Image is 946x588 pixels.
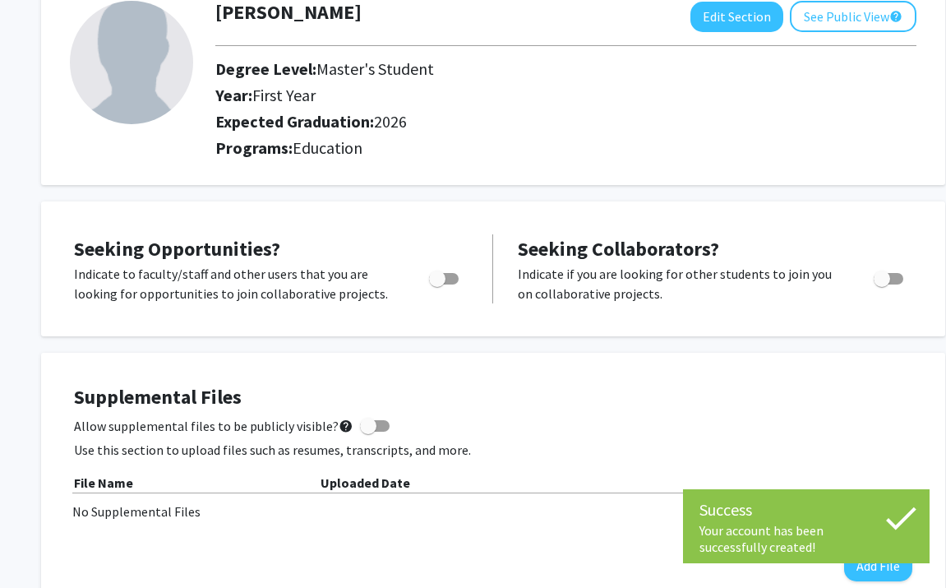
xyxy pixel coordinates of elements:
[699,498,913,522] div: Success
[690,2,783,32] button: Edit Section
[215,86,775,105] h2: Year:
[215,138,916,158] h2: Programs:
[518,264,842,303] p: Indicate if you are looking for other students to join you on collaborative projects.
[422,264,468,289] div: Toggle
[518,236,719,262] span: Seeking Collaborators?
[316,58,434,79] span: Master's Student
[74,475,133,491] b: File Name
[74,264,398,303] p: Indicate to faculty/staff and other users that you are looking for opportunities to join collabor...
[293,137,362,158] span: Education
[215,112,775,132] h2: Expected Graduation:
[339,416,353,436] mat-icon: help
[74,440,912,460] p: Use this section to upload files such as resumes, transcripts, and more.
[74,386,912,410] h4: Supplemental Files
[70,1,193,124] img: Profile Picture
[215,1,362,25] h1: [PERSON_NAME]
[215,59,775,79] h2: Degree Level:
[72,502,914,521] div: No Supplemental Files
[74,236,280,262] span: Seeking Opportunities?
[12,514,70,576] iframe: Chat
[867,264,912,289] div: Toggle
[74,416,353,436] span: Allow supplemental files to be publicly visible?
[374,111,407,132] span: 2026
[321,475,410,491] b: Uploaded Date
[790,1,916,32] button: See Public View
[889,7,902,26] mat-icon: help
[252,85,316,105] span: First Year
[699,522,913,555] div: Your account has been successfully created!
